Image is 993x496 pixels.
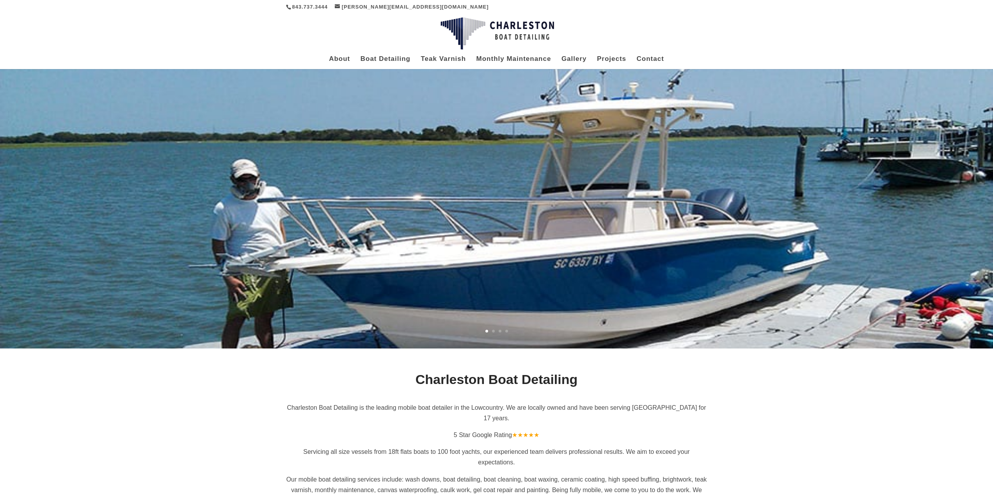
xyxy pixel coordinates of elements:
a: Boat Detailing [361,56,410,69]
p: Servicing all size vessels from 18ft flats boats to 100 foot yachts, our experienced team deliver... [286,446,707,474]
a: 2 [492,330,495,332]
a: Projects [597,56,626,69]
a: About [329,56,350,69]
a: Gallery [561,56,587,69]
a: [PERSON_NAME][EMAIL_ADDRESS][DOMAIN_NAME] [335,4,489,10]
a: 843.737.3444 [292,4,328,10]
a: 1 [485,330,488,332]
span: 5 Star Google Rating [454,432,512,438]
a: Contact [637,56,664,69]
a: 3 [499,330,501,332]
a: 4 [505,330,508,332]
a: Teak Varnish [421,56,466,69]
span: Charleston Boat Detailing is the leading mobile boat detailer in the Lowcountry. We are locally o... [287,404,706,421]
img: Charleston Boat Detailing [441,17,554,50]
h1: Charleston Boat Detailing [286,373,707,390]
span: ★★★★★ [512,432,539,438]
a: Monthly Maintenance [476,56,551,69]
